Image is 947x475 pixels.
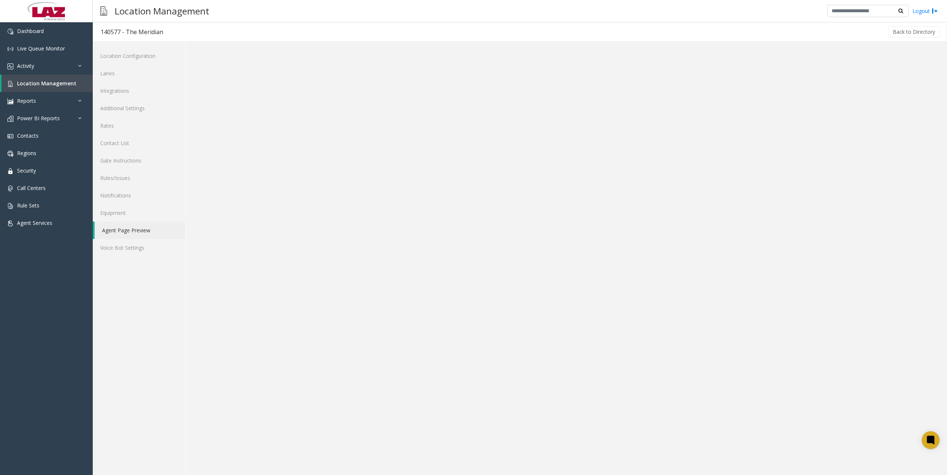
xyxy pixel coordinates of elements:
[95,222,185,239] a: Agent Page Preview
[7,116,13,122] img: 'icon'
[7,203,13,209] img: 'icon'
[7,168,13,174] img: 'icon'
[912,7,938,15] a: Logout
[17,80,76,87] span: Location Management
[17,62,34,69] span: Activity
[17,150,36,157] span: Regions
[888,26,940,37] button: Back to Directory
[93,99,185,117] a: Additional Settings
[93,169,185,187] a: Rules/Issues
[7,98,13,104] img: 'icon'
[932,7,938,15] img: logout
[93,204,185,222] a: Equipment
[17,219,52,226] span: Agent Services
[17,115,60,122] span: Power BI Reports
[100,2,107,20] img: pageIcon
[101,27,163,37] div: 140577 - The Meridian
[7,46,13,52] img: 'icon'
[93,152,185,169] a: Gate Instructions
[1,75,93,92] a: Location Management
[7,151,13,157] img: 'icon'
[93,82,185,99] a: Integrations
[7,29,13,35] img: 'icon'
[17,184,46,191] span: Call Centers
[93,65,185,82] a: Lanes
[7,81,13,87] img: 'icon'
[17,132,39,139] span: Contacts
[111,2,213,20] h3: Location Management
[93,239,185,256] a: Voice Bot Settings
[7,220,13,226] img: 'icon'
[93,134,185,152] a: Contact List
[7,63,13,69] img: 'icon'
[17,202,39,209] span: Rule Sets
[17,97,36,104] span: Reports
[93,187,185,204] a: Notifications
[7,133,13,139] img: 'icon'
[17,27,44,35] span: Dashboard
[17,167,36,174] span: Security
[93,117,185,134] a: Rates
[17,45,65,52] span: Live Queue Monitor
[93,47,185,65] a: Location Configuration
[7,186,13,191] img: 'icon'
